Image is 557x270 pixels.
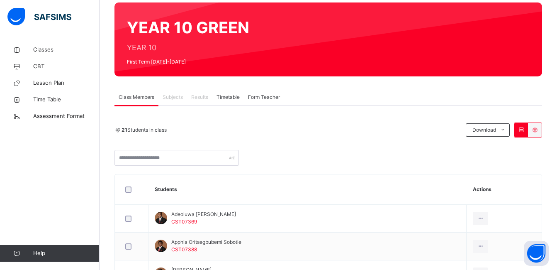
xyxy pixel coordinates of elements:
span: First Term [DATE]-[DATE] [127,58,249,66]
span: Class Members [119,93,154,101]
span: Adeoluwa [PERSON_NAME] [171,211,236,218]
span: Assessment Format [33,112,100,120]
span: Download [472,126,496,134]
b: 21 [122,127,127,133]
span: Lesson Plan [33,79,100,87]
button: Open asap [524,241,549,266]
img: safsims [7,8,71,25]
span: CST07388 [171,246,197,253]
span: Apphia Oritsegbubemi Sobotie [171,238,241,246]
span: Form Teacher [248,93,280,101]
span: Help [33,249,99,258]
th: Actions [467,174,542,205]
span: Students in class [122,126,167,134]
span: Timetable [216,93,240,101]
span: CBT [33,62,100,71]
span: CST07369 [171,218,197,225]
th: Students [148,174,467,205]
span: Results [191,93,208,101]
span: Subjects [163,93,183,101]
span: Classes [33,46,100,54]
span: Time Table [33,96,100,104]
